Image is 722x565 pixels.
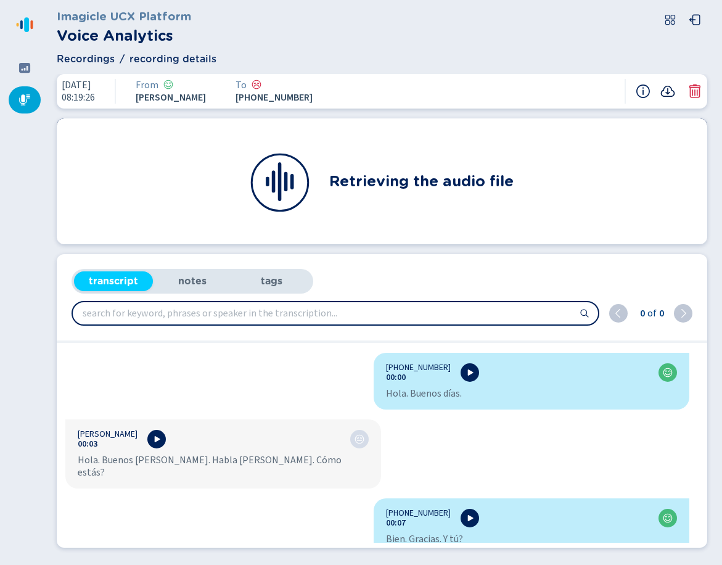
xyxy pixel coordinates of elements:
[465,513,475,523] svg: play
[386,508,451,518] span: [PHONE_NUMBER]
[636,84,650,99] button: Recording information
[386,387,677,400] div: Hola. Buenos días.
[9,86,41,113] div: Recordings
[386,373,406,382] button: 00:00
[645,306,657,321] span: of
[660,84,675,99] svg: cloud-arrow-down-fill
[386,363,451,373] span: [PHONE_NUMBER]
[465,368,475,377] svg: play
[329,170,514,192] h2: Retrieving the audio file
[78,429,137,439] span: [PERSON_NAME]
[674,304,692,323] button: next (ENTER)
[355,434,364,444] div: Neutral sentiment
[9,54,41,81] div: Dashboard
[580,308,589,318] svg: search
[236,92,313,103] span: [PHONE_NUMBER]
[663,513,673,523] svg: icon-emoji-smile
[663,513,673,523] div: Positive sentiment
[386,518,406,528] button: 00:07
[57,52,115,67] span: Recordings
[252,80,261,91] div: Negative sentiment
[136,80,158,91] span: From
[613,308,623,318] svg: chevron-left
[153,271,232,291] li: notes
[57,7,191,25] h3: Imagicle UCX Platform
[657,306,664,321] span: 0
[62,92,95,103] span: 08:19:26
[687,84,702,99] button: Delete conversation
[689,14,701,26] svg: box-arrow-left
[636,84,650,99] svg: info-circle
[252,80,261,89] svg: icon-emoji-sad
[678,308,688,318] svg: chevron-right
[232,271,311,291] li: tags
[62,80,95,91] span: [DATE]
[163,80,173,89] svg: icon-emoji-smile
[74,271,153,291] li: transcript
[236,80,247,91] span: To
[78,439,97,449] button: 00:03
[663,368,673,377] div: Positive sentiment
[18,62,31,74] svg: dashboard-filled
[129,52,216,67] span: recording details
[152,434,162,444] svg: play
[78,454,369,479] div: Hola. Buenos [PERSON_NAME]. Habla [PERSON_NAME]. Cómo estás?
[687,84,702,99] svg: trash-fill
[163,80,173,91] div: Positive sentiment
[355,434,364,444] svg: icon-emoji-neutral
[663,368,673,377] svg: icon-emoji-smile
[136,92,206,103] span: [PERSON_NAME]
[660,84,675,99] button: Recording download
[638,306,645,321] span: 0
[73,302,598,324] input: search for keyword, phrases or speaker in the transcription...
[57,25,191,47] h2: Voice Analytics
[18,94,31,106] svg: mic-fill
[386,533,677,545] div: Bien. Gracias. Y tú?
[609,304,628,323] button: previous (shift + ENTER)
